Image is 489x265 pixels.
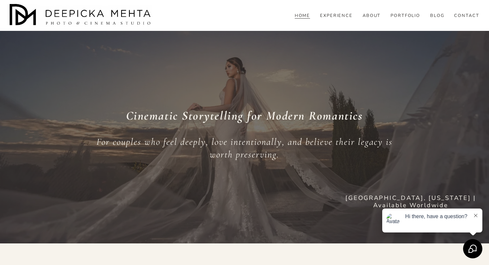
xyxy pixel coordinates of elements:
[10,4,153,27] img: Austin Wedding Photographer - Deepicka Mehta Photography &amp; Cinematography
[363,13,381,19] a: ABOUT
[391,13,420,19] a: PORTFOLIO
[454,13,479,19] a: CONTACT
[320,13,353,19] a: EXPERIENCE
[126,108,363,123] em: Cinematic Storytelling for Modern Romantics
[430,13,444,19] span: BLOG
[96,136,396,160] em: For couples who feel deeply, love intentionally, and believe their legacy is worth preserving.
[295,13,310,19] a: HOME
[430,13,444,19] a: folder dropdown
[344,195,477,209] p: [GEOGRAPHIC_DATA], [US_STATE] | Available Worldwide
